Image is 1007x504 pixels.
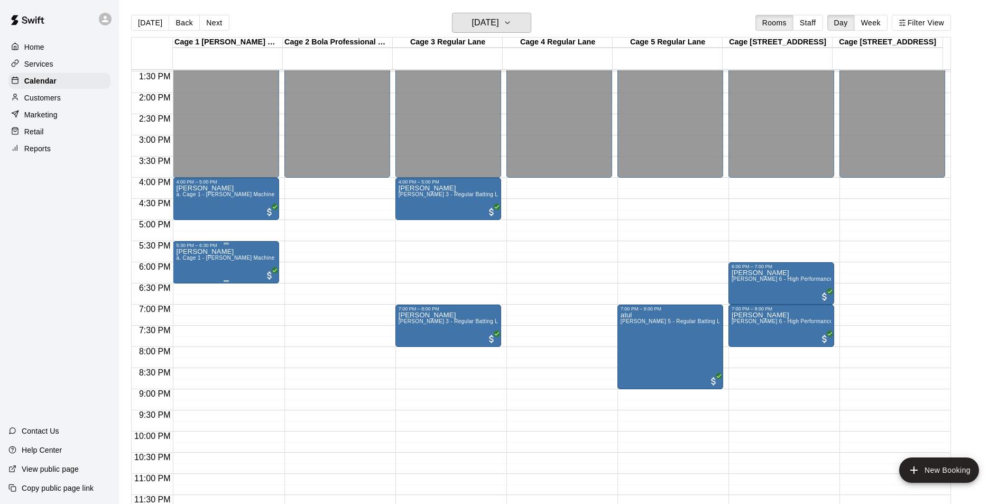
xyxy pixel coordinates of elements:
p: View public page [22,464,79,474]
button: Back [169,15,200,31]
div: 4:00 PM – 5:00 PM [176,179,275,185]
span: 8:00 PM [136,347,173,356]
span: [PERSON_NAME] 3 - Regular Batting Lane [399,318,507,324]
span: 11:30 PM [132,495,173,504]
div: 5:30 PM – 6:30 PM [176,243,275,248]
div: Cage 3 Regular Lane [393,38,503,48]
button: Next [199,15,229,31]
a: Marketing [8,107,110,123]
a: Calendar [8,73,110,89]
p: Customers [24,93,61,103]
span: 6:30 PM [136,283,173,292]
div: 7:00 PM – 8:00 PM [399,306,498,311]
span: 6:00 PM [136,262,173,271]
button: Rooms [755,15,793,31]
span: 3:00 PM [136,135,173,144]
span: [PERSON_NAME] 6 - High Performance Lane [732,276,847,282]
a: Services [8,56,110,72]
p: Contact Us [22,426,59,436]
a: Retail [8,124,110,140]
span: 11:00 PM [132,474,173,483]
button: add [899,457,979,483]
div: 7:00 PM – 9:00 PM: atul [617,305,723,389]
span: 2:00 PM [136,93,173,102]
span: 8:30 PM [136,368,173,377]
span: [PERSON_NAME] 3 - Regular Batting Lane [399,191,507,197]
span: 9:00 PM [136,389,173,398]
div: 4:00 PM – 5:00 PM: Stanley V J [173,178,279,220]
span: a. Cage 1 - [PERSON_NAME] Machine [176,191,274,197]
button: Filter View [892,15,951,31]
button: Staff [793,15,823,31]
div: 7:00 PM – 8:00 PM: Sudy Srirama [728,305,834,347]
span: [PERSON_NAME] 6 - High Performance Lane [732,318,847,324]
span: All customers have paid [264,207,275,217]
span: 3:30 PM [136,157,173,166]
div: Cage 5 Regular Lane [613,38,723,48]
button: Week [854,15,888,31]
span: 5:00 PM [136,220,173,229]
div: Cage [STREET_ADDRESS] [723,38,833,48]
div: Cage 2 Bola Professional Machine [283,38,393,48]
span: 2:30 PM [136,114,173,123]
a: Customers [8,90,110,106]
p: Services [24,59,53,69]
span: 5:30 PM [136,241,173,250]
div: Cage 4 Regular Lane [503,38,613,48]
span: 7:30 PM [136,326,173,335]
span: All customers have paid [819,291,830,302]
div: 7:00 PM – 9:00 PM [621,306,720,311]
p: Copy public page link [22,483,94,493]
span: 1:30 PM [136,72,173,81]
a: Home [8,39,110,55]
span: 9:30 PM [136,410,173,419]
p: Calendar [24,76,57,86]
div: 4:00 PM – 5:00 PM [399,179,498,185]
button: [DATE] [452,13,531,33]
p: Reports [24,143,51,154]
div: Cage 1 [PERSON_NAME] Machine [173,38,283,48]
span: 10:00 PM [132,432,173,441]
button: [DATE] [131,15,169,31]
span: All customers have paid [819,334,830,344]
span: All customers have paid [486,207,497,217]
span: a. Cage 1 - [PERSON_NAME] Machine [176,255,274,261]
span: 4:00 PM [136,178,173,187]
span: All customers have paid [486,334,497,344]
div: 4:00 PM – 5:00 PM: Mohit Bhakta [395,178,501,220]
div: 5:30 PM – 6:30 PM: Raheel K [173,241,279,283]
span: 7:00 PM [136,305,173,314]
div: Cage [STREET_ADDRESS] [833,38,943,48]
button: Day [827,15,855,31]
p: Help Center [22,445,62,455]
span: 10:30 PM [132,453,173,462]
span: All customers have paid [708,376,719,387]
div: 6:00 PM – 7:00 PM: Sudy Srirama [728,262,834,305]
div: 6:00 PM – 7:00 PM [732,264,831,269]
span: All customers have paid [264,270,275,281]
div: 7:00 PM – 8:00 PM [732,306,831,311]
div: 7:00 PM – 8:00 PM: veeru hunje [395,305,501,347]
span: [PERSON_NAME] 5 - Regular Batting Lane [621,318,729,324]
p: Marketing [24,109,58,120]
a: Reports [8,141,110,157]
p: Home [24,42,44,52]
p: Retail [24,126,44,137]
span: 4:30 PM [136,199,173,208]
h6: [DATE] [472,15,499,30]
